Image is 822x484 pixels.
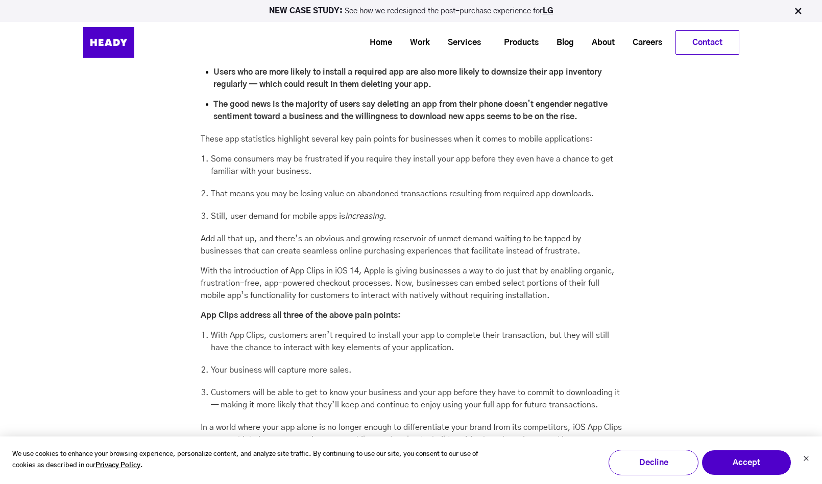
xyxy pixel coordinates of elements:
p: See how we redesigned the post-purchase experience for [5,7,817,15]
img: Heady_Logo_Web-01 (1) [83,27,134,58]
button: Dismiss cookie banner [803,454,809,465]
a: Careers [620,33,667,52]
strong: The good news is the majority of users say deleting an app from their phone doesn’t engender nega... [213,100,608,121]
p: With the introduction of App Clips in iOS 14, Apple is giving businesses a way to do just that by... [201,265,622,302]
li: Still, user demand for mobile apps is [211,210,622,222]
button: Decline [609,450,698,475]
a: Work [397,33,435,52]
a: Blog [544,33,579,52]
div: Navigation Menu [160,30,739,55]
a: Services [435,33,486,52]
a: Privacy Policy [95,460,140,472]
button: Accept [702,450,791,475]
p: We use cookies to enhance your browsing experience, personalize content, and analyze site traffic... [12,449,481,472]
strong: Users who are more likely to install a required app are also more likely to downsize their app in... [213,68,602,88]
p: In a world where your app alone is no longer enough to differentiate your brand from its competit... [201,421,622,458]
a: Home [357,33,397,52]
li: Your business will capture more sales. [211,364,622,376]
a: Contact [676,31,739,54]
li: That means you may be losing value on abandoned transactions resulting from required app downloads. [211,188,622,200]
li: With App Clips, customers aren’t required to install your app to complete their transaction, but ... [211,329,622,354]
li: Some consumers may be frustrated if you require they install your app before they even have a cha... [211,153,622,177]
img: Close Bar [793,6,803,16]
em: increasing. [345,212,386,220]
p: Add all that up, and there’s an obvious and growing reservoir of unmet demand waiting to be tappe... [201,233,622,257]
strong: App Clips address all three of the above pain points: [201,311,401,319]
li: Customers will be able to get to know your business and your app before they have to commit to do... [211,386,622,411]
a: About [579,33,620,52]
p: These app statistics highlight several key pain points for businesses when it comes to mobile app... [201,133,622,145]
a: LG [543,7,553,15]
a: Products [491,33,544,52]
strong: NEW CASE STUDY: [269,7,345,15]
